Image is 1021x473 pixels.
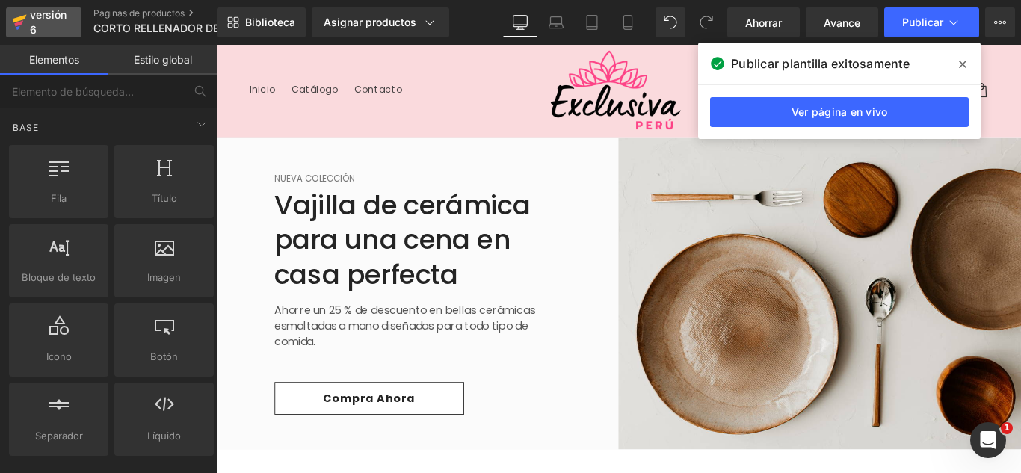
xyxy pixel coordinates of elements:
[656,7,685,37] button: Deshacer
[710,97,969,127] a: Ver página en vivo
[6,7,81,37] a: versión 6
[29,53,79,66] font: Elementos
[93,22,339,34] font: CORTO RELLENADOR DE CADERA FAJERO 17-09
[902,16,943,28] font: Publicar
[76,34,146,66] a: Catálogo
[970,422,1006,458] iframe: Chat en vivo de Intercom
[574,7,610,37] a: Tableta
[37,43,67,58] font: Inicio
[66,289,359,342] font: Ahorre un 25 % de descuento en bellas cerámicas esmaltadas a mano diseñadas para todo tipo de com...
[502,7,538,37] a: De oficina
[147,271,181,283] font: Imagen
[146,34,218,66] a: Contacto
[147,430,181,442] font: Líquido
[691,7,721,37] button: Rehacer
[66,379,279,415] a: Compra ahora
[66,143,157,158] font: Nueva colección
[35,430,83,442] font: Separador
[155,43,209,58] font: Contacto
[731,56,910,71] font: Publicar plantilla exitosamente
[93,7,185,19] font: Páginas de productos
[806,7,878,37] a: Avance
[66,159,354,279] font: Vajilla de cerámica para una cena en casa perfecta
[538,7,574,37] a: Computadora portátil
[51,192,67,204] font: Fila
[777,34,810,67] summary: Búsqueda
[792,105,888,118] font: Ver página en vivo
[150,350,178,362] font: Botón
[28,34,76,66] a: Inicio
[324,16,416,28] font: Asignar productos
[22,271,96,283] font: Bloque de texto
[217,7,306,37] a: Nueva Biblioteca
[120,389,224,406] font: Compra ahora
[134,53,192,66] font: Estilo global
[13,122,39,133] font: Base
[1004,423,1010,433] font: 1
[884,7,979,37] button: Publicar
[374,6,524,96] img: Exclusiva Perú
[30,8,67,36] font: versión 6
[610,7,646,37] a: Móvil
[824,16,860,29] font: Avance
[985,7,1015,37] button: Más
[85,43,138,58] font: Catálogo
[46,350,72,362] font: Icono
[93,7,265,19] a: Páginas de productos
[245,16,295,28] font: Biblioteca
[745,16,782,29] font: Ahorrar
[152,192,177,204] font: Título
